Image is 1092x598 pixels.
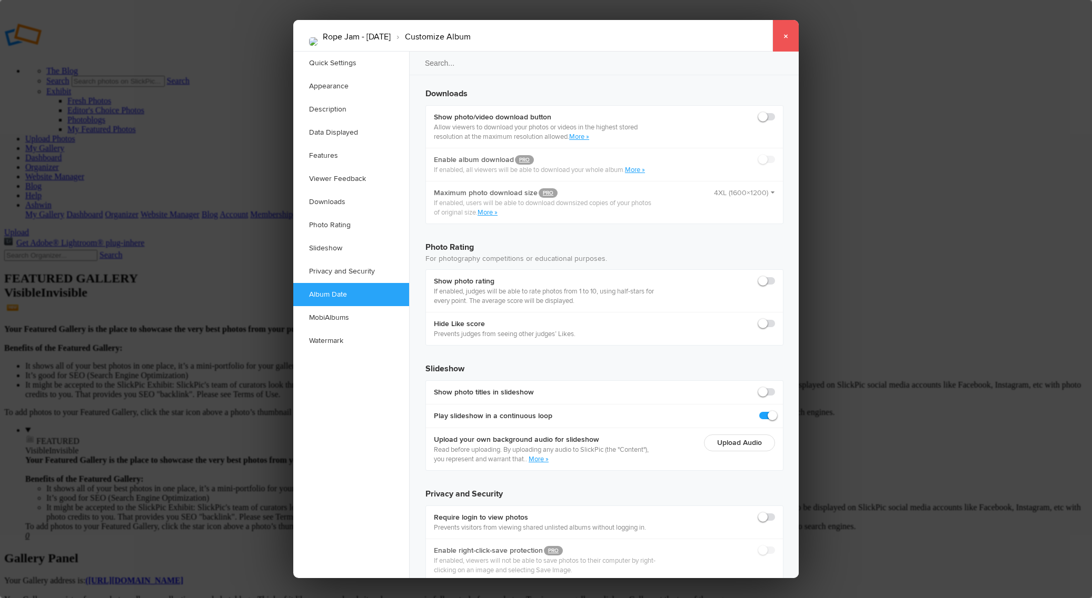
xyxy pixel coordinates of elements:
a: Photo Rating [293,214,409,237]
b: Show photo rating [434,276,656,287]
a: PRO [515,155,534,165]
a: Downloads [293,190,409,214]
p: Prevents visitors from viewing shared unlisted albums without logging in. [434,523,646,532]
b: Maximum photo download size [434,188,656,198]
a: Quick Settings [293,52,409,75]
p: Read before uploading. By uploading any audio to SlickPic (the "Content"), you represent and warr... [434,445,656,464]
b: Enable album download [434,155,645,165]
li: Rope Jam - [DATE] [323,28,391,46]
a: Appearance [293,75,409,98]
b: Upload your own background audio for slideshow [434,434,656,445]
a: Privacy and Security [293,260,409,283]
li: Customize Album [391,28,471,46]
h3: Slideshow [425,354,783,375]
a: Watermark [293,329,409,352]
a: More » [478,208,498,217]
p: If enabled, all viewers will be able to download your whole album. [434,165,645,175]
b: Show photo/video download button [434,112,656,123]
a: Upload Audio [717,438,762,447]
a: More » [529,455,549,463]
p: For photography competitions or educational purposes. [425,254,783,264]
a: Features [293,144,409,167]
input: Search... [409,51,800,75]
a: Description [293,98,409,121]
h3: Downloads [425,79,783,100]
a: More » [569,133,589,141]
a: PRO [544,546,563,555]
b: Require login to view photos [434,512,646,523]
a: Data Displayed [293,121,409,144]
span: .. [524,455,529,463]
a: PRO [539,188,558,198]
p: Allow viewers to download your photos or videos in the highest stored resolution at the maximum r... [434,123,656,141]
a: Album Date [293,283,409,306]
a: MobiAlbums [293,306,409,329]
p: If enabled, judges will be able to rate photos from 1 to 10, using half-stars for every point. Th... [434,287,656,306]
img: 1000044382-4AYnEZqNZ-transformed.jpg [309,37,317,46]
a: Viewer Feedback [293,167,409,190]
b: Play slideshow in a continuous loop [434,411,552,421]
h3: Photo Rating [425,232,783,254]
h3: Privacy and Security [425,479,783,500]
b: Enable right-click-save protection [434,545,656,556]
a: × [772,20,799,52]
a: More » [625,166,645,174]
p: Prevents judges from seeing other judges’ Likes. [434,329,575,339]
p: If enabled, viewers will not be able to save photos to their computer by right-clicking on an ima... [434,556,656,575]
p: If enabled, users will be able to download downsized copies of your photos of original size. [434,198,656,217]
sp-upload-button: Upload Audio [704,434,775,451]
b: Hide Like score [434,319,575,329]
a: Slideshow [293,237,409,260]
b: Show photo titles in slideshow [434,387,534,398]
